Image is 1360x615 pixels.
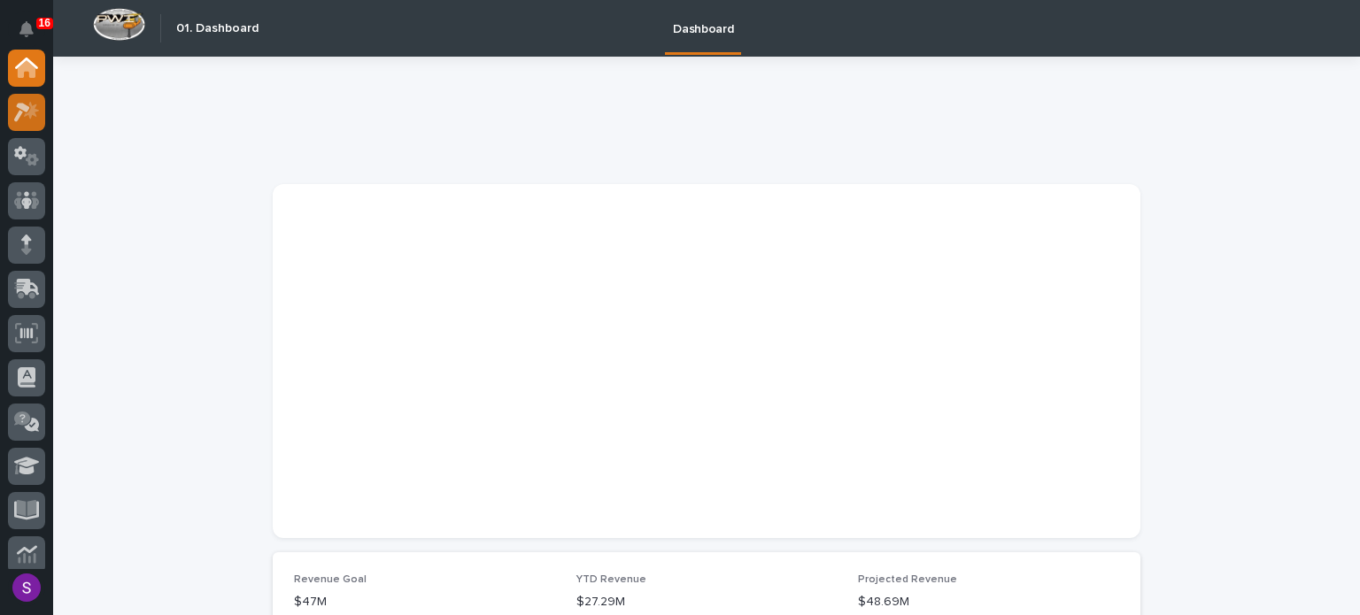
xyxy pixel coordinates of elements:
button: Notifications [8,11,45,48]
p: $27.29M [576,593,838,611]
span: Projected Revenue [858,574,957,585]
button: users-avatar [8,569,45,606]
div: Notifications16 [22,21,45,50]
h2: 01. Dashboard [176,21,259,36]
p: 16 [39,17,50,29]
span: YTD Revenue [576,574,646,585]
img: Workspace Logo [93,8,145,41]
p: $47M [294,593,555,611]
span: Revenue Goal [294,574,367,585]
p: $48.69M [858,593,1119,611]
